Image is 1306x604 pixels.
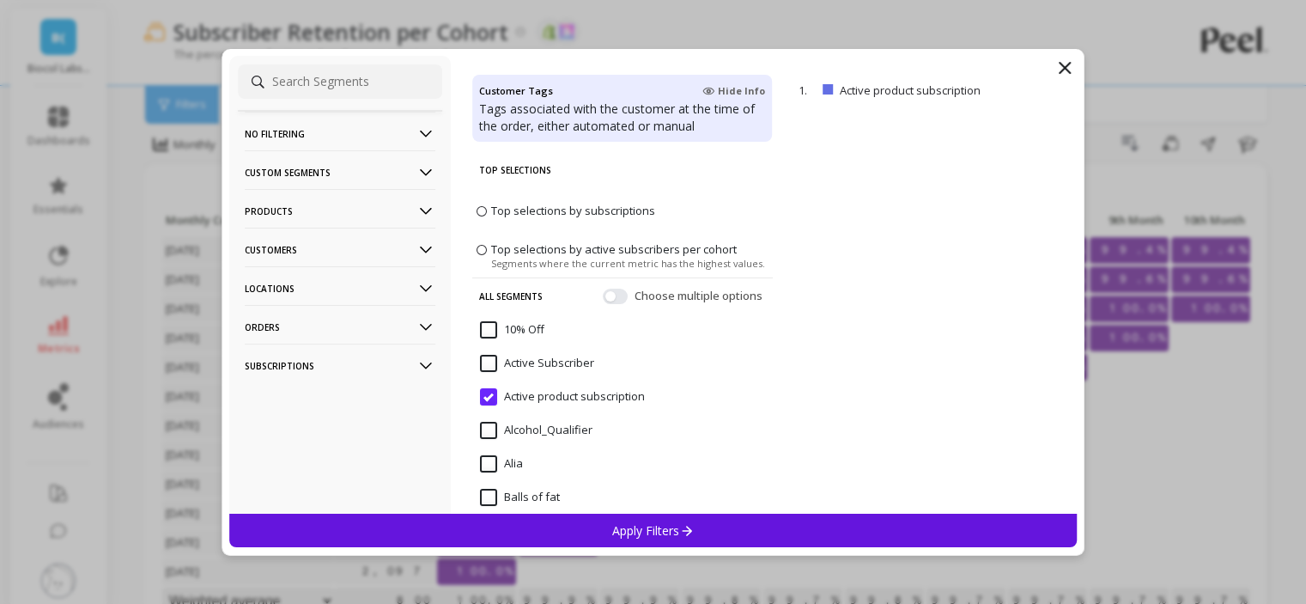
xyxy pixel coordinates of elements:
[840,82,1024,98] p: Active product subscription
[799,82,816,98] p: 1.
[245,305,435,349] p: Orders
[702,84,765,98] span: Hide Info
[491,256,765,269] span: Segments where the current metric has the highest values.
[480,422,592,439] span: Alcohol_Qualifier
[635,287,766,304] span: Choose multiple options
[479,101,765,135] p: Tags associated with the customer at the time of the order, either automated or manual
[245,112,435,156] p: No filtering
[479,278,543,314] p: All Segments
[245,344,435,387] p: Subscriptions
[480,388,645,406] span: Active product subscription
[480,489,560,506] span: Balls of fat
[245,150,435,194] p: Custom Segments
[480,321,544,339] span: 10% Off
[480,455,523,473] span: Alia
[491,241,737,256] span: Top selections by active subscribers per cohort
[491,203,655,218] span: Top selections by subscriptions
[479,82,553,101] h4: Customer Tags
[612,522,694,539] p: Apply Filters
[479,152,766,188] p: Top Selections
[238,64,442,99] input: Search Segments
[245,189,435,233] p: Products
[245,266,435,310] p: Locations
[480,355,594,372] span: Active Subscriber
[245,228,435,271] p: Customers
